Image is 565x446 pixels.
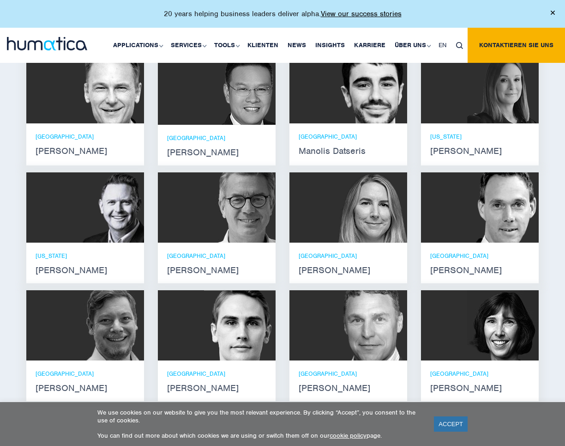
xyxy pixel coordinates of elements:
[467,290,539,360] img: Karen Wright
[467,172,539,243] img: Andreas Knobloch
[468,28,565,63] a: Kontaktieren Sie uns
[204,172,276,243] img: Jan Löning
[36,267,135,274] strong: [PERSON_NAME]
[210,28,243,63] a: Tools
[299,252,398,260] p: [GEOGRAPHIC_DATA]
[7,37,87,50] img: logo
[36,147,135,155] strong: [PERSON_NAME]
[456,42,463,49] img: search_icon
[167,267,266,274] strong: [PERSON_NAME]
[430,252,529,260] p: [GEOGRAPHIC_DATA]
[430,267,529,274] strong: [PERSON_NAME]
[72,53,144,123] img: Andros Payne
[283,28,311,63] a: News
[439,41,447,49] span: EN
[36,252,135,260] p: [US_STATE]
[167,252,266,260] p: [GEOGRAPHIC_DATA]
[36,370,135,378] p: [GEOGRAPHIC_DATA]
[311,28,349,63] a: Insights
[299,147,398,155] strong: Manolis Datseris
[349,28,390,63] a: Karriere
[72,290,144,360] img: Claudio Limacher
[167,134,266,142] p: [GEOGRAPHIC_DATA]
[321,9,402,18] a: View our success stories
[204,290,276,360] img: Paul Simpson
[299,385,398,392] strong: [PERSON_NAME]
[197,53,276,125] img: Jen Jee Chan
[167,385,266,392] strong: [PERSON_NAME]
[97,432,422,440] p: You can find out more about which cookies we are using or switch them off on our page.
[97,409,422,424] p: We use cookies on our website to give you the most relevant experience. By clicking “Accept”, you...
[336,290,407,360] img: Bryan Turner
[243,28,283,63] a: Klienten
[299,370,398,378] p: [GEOGRAPHIC_DATA]
[430,370,529,378] p: [GEOGRAPHIC_DATA]
[330,432,367,440] a: cookie policy
[167,149,266,156] strong: [PERSON_NAME]
[299,133,398,141] p: [GEOGRAPHIC_DATA]
[108,28,166,63] a: Applications
[166,28,210,63] a: Services
[430,385,529,392] strong: [PERSON_NAME]
[434,416,468,432] a: ACCEPT
[467,53,539,123] img: Melissa Mounce
[430,133,529,141] p: [US_STATE]
[167,370,266,378] p: [GEOGRAPHIC_DATA]
[336,53,407,123] img: Manolis Datseris
[299,267,398,274] strong: [PERSON_NAME]
[164,9,402,18] p: 20 years helping business leaders deliver alpha.
[36,385,135,392] strong: [PERSON_NAME]
[336,172,407,243] img: Zoë Fox
[434,28,451,63] a: EN
[36,133,135,141] p: [GEOGRAPHIC_DATA]
[390,28,434,63] a: Über uns
[430,147,529,155] strong: [PERSON_NAME]
[72,172,144,243] img: Russell Raath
